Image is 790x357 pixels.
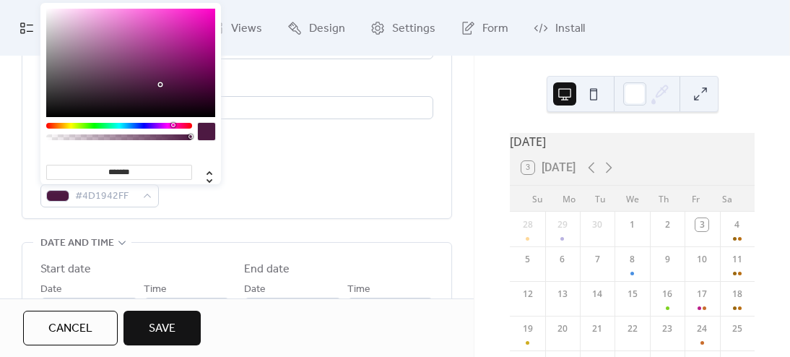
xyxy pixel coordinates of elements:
span: Date and time [40,235,114,252]
div: 23 [661,322,674,335]
div: 4 [731,218,744,231]
div: End date [244,261,290,278]
div: 11 [731,253,744,266]
a: Install [523,6,596,50]
span: Design [309,17,345,40]
div: 15 [626,288,639,301]
div: 19 [521,322,534,335]
span: Save [149,320,175,337]
div: 2 [661,218,674,231]
div: 1 [626,218,639,231]
a: Form [450,6,519,50]
div: 9 [661,253,674,266]
div: [DATE] [510,133,755,150]
div: Th [648,186,680,212]
a: Design [277,6,356,50]
span: Settings [392,17,435,40]
div: 29 [556,218,569,231]
span: Time [144,281,167,298]
div: 30 [591,218,604,231]
span: Cancel [48,320,92,337]
div: 22 [626,322,639,335]
a: Views [199,6,273,50]
div: Fr [680,186,711,212]
span: Date [244,281,266,298]
span: Form [482,17,508,40]
div: Su [521,186,553,212]
span: Date [40,281,62,298]
button: Cancel [23,311,118,345]
div: 18 [731,288,744,301]
div: 12 [521,288,534,301]
div: 24 [695,322,708,335]
div: 6 [556,253,569,266]
div: 8 [626,253,639,266]
a: My Events [9,6,104,50]
div: 21 [591,322,604,335]
div: Sa [711,186,743,212]
div: 10 [695,253,708,266]
div: 3 [695,218,708,231]
div: Start date [40,261,91,278]
button: Save [123,311,201,345]
span: Views [231,17,262,40]
div: Tu [585,186,617,212]
div: 28 [521,218,534,231]
div: 25 [731,322,744,335]
a: Settings [360,6,446,50]
div: We [617,186,648,212]
div: 16 [661,288,674,301]
div: 5 [521,253,534,266]
div: 17 [695,288,708,301]
div: 14 [591,288,604,301]
span: Install [555,17,585,40]
span: #4D1942FF [75,188,136,205]
div: Location [40,77,430,94]
div: 20 [556,322,569,335]
div: 13 [556,288,569,301]
div: 7 [591,253,604,266]
span: Time [347,281,370,298]
div: Mo [553,186,585,212]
